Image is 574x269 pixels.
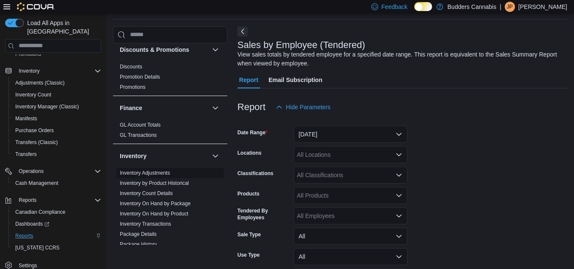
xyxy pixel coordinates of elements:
span: Feedback [382,3,407,11]
a: Cash Management [12,178,62,188]
a: Package History [120,241,157,247]
button: [US_STATE] CCRS [8,242,105,254]
span: Inventory Count [15,91,51,98]
span: Inventory Adjustments [120,170,170,176]
button: Operations [15,166,47,176]
span: Load All Apps in [GEOGRAPHIC_DATA] [24,19,101,36]
button: Inventory [15,66,43,76]
span: [US_STATE] CCRS [15,244,59,251]
a: Purchase Orders [12,125,57,136]
span: Package History [120,241,157,248]
input: Dark Mode [414,2,432,11]
span: Operations [15,166,101,176]
span: Canadian Compliance [15,209,65,215]
p: | [500,2,501,12]
button: [DATE] [294,126,407,143]
a: Inventory Transactions [120,221,171,227]
span: Report [239,71,258,88]
label: Products [238,190,260,197]
button: Operations [2,165,105,177]
span: Purchase Orders [15,127,54,134]
button: Inventory [210,151,221,161]
span: Promotions [15,51,41,57]
span: Hide Parameters [286,103,331,111]
span: Reports [19,197,37,204]
a: GL Transactions [120,132,157,138]
a: Inventory Count Details [120,190,173,196]
span: Washington CCRS [12,243,101,253]
span: Transfers (Classic) [12,137,101,147]
div: Discounts & Promotions [113,62,227,96]
span: Operations [19,168,44,175]
a: Inventory On Hand by Product [120,211,188,217]
span: Purchase Orders [12,125,101,136]
span: Reports [12,231,101,241]
a: Reports [12,231,37,241]
span: Inventory Count [12,90,101,100]
span: Promotion Details [120,74,160,80]
a: Transfers (Classic) [12,137,61,147]
a: Inventory On Hand by Package [120,201,191,207]
button: Inventory Count [8,89,105,101]
button: Reports [8,230,105,242]
span: Inventory On Hand by Product [120,210,188,217]
p: [PERSON_NAME] [518,2,567,12]
button: Inventory Manager (Classic) [8,101,105,113]
p: Budders Cannabis [447,2,496,12]
h3: Discounts & Promotions [120,45,189,54]
span: Promotions [12,49,101,59]
button: Finance [210,103,221,113]
button: Discounts & Promotions [210,45,221,55]
button: Promotions [8,48,105,60]
span: Inventory [19,68,40,74]
h3: Report [238,102,266,112]
button: Inventory [120,152,209,160]
span: Dashboards [12,219,101,229]
a: Package Details [120,231,157,237]
button: Inventory [2,65,105,77]
span: Dashboards [15,221,49,227]
label: Sale Type [238,231,261,238]
a: Adjustments (Classic) [12,78,68,88]
button: Canadian Compliance [8,206,105,218]
a: Inventory Manager (Classic) [12,102,82,112]
button: Finance [120,104,209,112]
div: Jessica Patterson [505,2,515,12]
span: GL Account Totals [120,122,161,128]
button: Open list of options [396,192,402,199]
span: Email Subscription [269,71,322,88]
button: Open list of options [396,212,402,219]
span: Inventory by Product Historical [120,180,189,187]
button: Hide Parameters [272,99,334,116]
span: Adjustments (Classic) [15,79,65,86]
label: Tendered By Employees [238,207,290,221]
span: JP [507,2,513,12]
button: Manifests [8,113,105,125]
button: Next [238,26,248,37]
span: Inventory Transactions [120,221,171,227]
a: Promotions [120,84,146,90]
button: Transfers (Classic) [8,136,105,148]
span: Canadian Compliance [12,207,101,217]
button: All [294,248,407,265]
a: Inventory Count [12,90,55,100]
span: Inventory [15,66,101,76]
a: Promotion Details [120,74,160,80]
button: Cash Management [8,177,105,189]
a: Manifests [12,113,40,124]
span: Discounts [120,63,142,70]
button: Reports [2,194,105,206]
div: Finance [113,120,227,144]
span: Settings [19,262,37,269]
div: View sales totals by tendered employee for a specified date range. This report is equivalent to t... [238,50,563,68]
a: Canadian Compliance [12,207,69,217]
span: Inventory Count Details [120,190,173,197]
label: Classifications [238,170,274,177]
span: Inventory Manager (Classic) [12,102,101,112]
button: Reports [15,195,40,205]
a: Discounts [120,64,142,70]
